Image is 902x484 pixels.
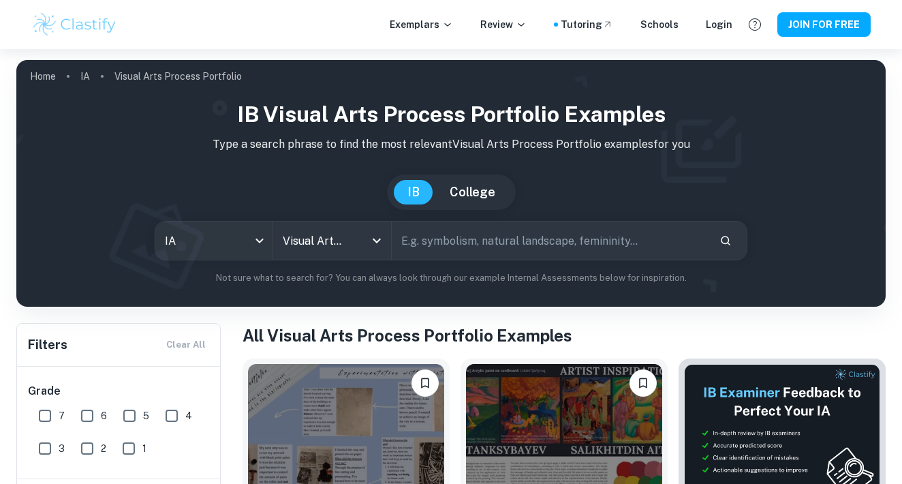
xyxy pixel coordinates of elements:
button: JOIN FOR FREE [777,12,871,37]
h6: Filters [28,335,67,354]
a: Home [30,67,56,86]
span: 2 [101,441,106,456]
a: Schools [640,17,679,32]
p: Visual Arts Process Portfolio [114,69,242,84]
img: Clastify logo [31,11,118,38]
button: Search [714,229,737,252]
h1: IB Visual Arts Process Portfolio examples [27,98,875,131]
button: IB [394,180,433,205]
a: Login [706,17,732,32]
span: 6 [101,408,107,423]
span: 5 [143,408,149,423]
span: 4 [185,408,192,423]
a: Tutoring [561,17,613,32]
img: profile cover [16,60,886,307]
button: College [436,180,509,205]
p: Type a search phrase to find the most relevant Visual Arts Process Portfolio examples for you [27,136,875,153]
h6: Grade [28,383,211,399]
h1: All Visual Arts Process Portfolio Examples [243,323,886,348]
span: 7 [59,408,65,423]
button: Help and Feedback [743,13,766,36]
div: IA [155,222,273,260]
p: Not sure what to search for? You can always look through our example Internal Assessments below f... [27,271,875,285]
button: Please log in to bookmark exemplars [411,369,439,397]
span: 1 [142,441,146,456]
a: IA [80,67,90,86]
p: Review [480,17,527,32]
span: 3 [59,441,65,456]
button: Open [367,231,386,250]
p: Exemplars [390,17,453,32]
button: Please log in to bookmark exemplars [629,369,657,397]
input: E.g. symbolism, natural landscape, femininity... [392,222,709,260]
